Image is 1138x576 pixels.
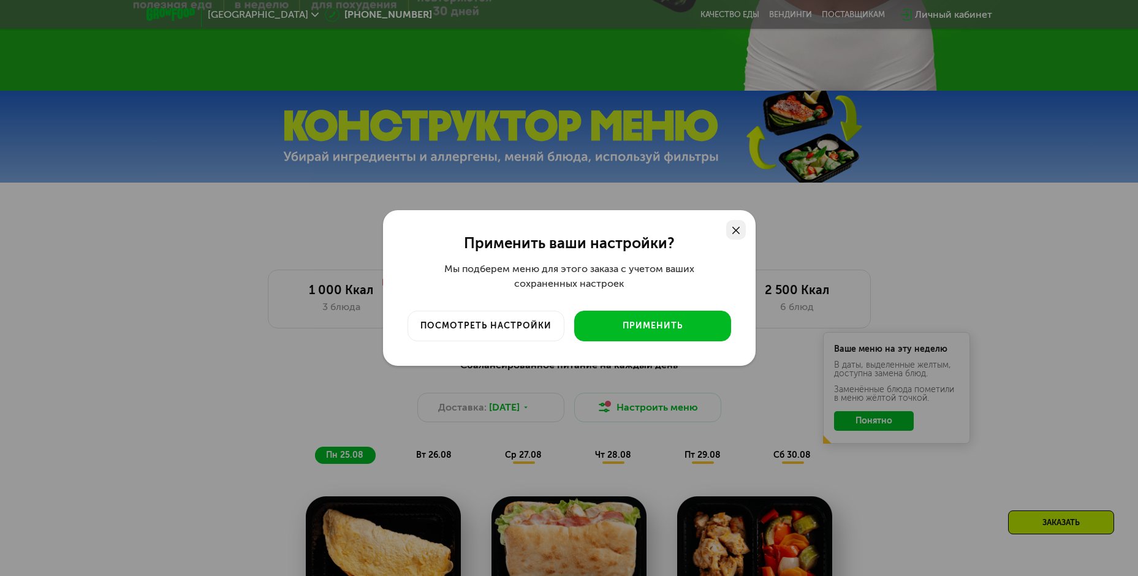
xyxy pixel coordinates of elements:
[583,320,722,332] div: Применить
[408,311,564,341] button: посмотреть настройки
[417,320,555,332] div: посмотреть настройки
[408,235,731,252] div: Применить ваши настройки?
[574,311,731,341] button: Применить
[408,262,731,291] div: Мы подберем меню для этого заказа с учетом ваших сохраненных настроек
